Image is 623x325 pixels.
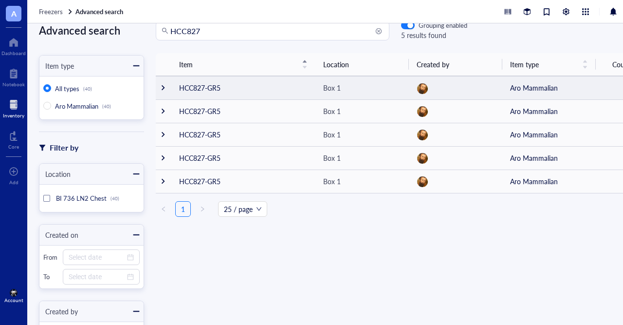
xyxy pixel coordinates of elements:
td: HCC827-GR5 [171,99,315,123]
button: right [195,201,210,217]
a: Inventory [3,97,24,118]
a: Notebook [2,66,25,87]
li: 1 [175,201,191,217]
input: Select date [69,252,125,263]
span: 25 / page [224,202,261,216]
div: To [43,272,59,281]
td: Aro Mammalian [502,99,596,123]
div: Box 1 [323,129,341,140]
span: Freezers [39,7,63,16]
div: Box 1 [323,106,341,116]
img: 92be2d46-9bf5-4a00-a52c-ace1721a4f07.jpeg [417,153,428,164]
div: Inventory [3,113,24,118]
a: Core [8,128,19,150]
img: 92be2d46-9bf5-4a00-a52c-ace1721a4f07.jpeg [417,83,428,94]
div: (40) [83,86,92,92]
div: Notebook [2,81,25,87]
div: Box 1 [323,176,341,187]
div: Box 1 [323,82,341,93]
a: Freezers [39,7,73,16]
div: Add [9,179,18,185]
li: Next Page [195,201,210,217]
span: All types [55,84,79,93]
span: Item [179,59,296,70]
img: 92be2d46-9bf5-4a00-a52c-ace1721a4f07.jpeg [417,130,428,140]
div: Grouping enabled [419,21,467,30]
span: Aro Mammalian [55,101,98,111]
td: Aro Mammalian [502,146,596,170]
td: HCC827-GR5 [171,170,315,193]
span: left [161,206,166,212]
div: (40) [102,103,111,109]
td: HCC827-GR5 [171,123,315,146]
th: Created by [409,53,502,76]
a: 1 [176,202,190,216]
th: Item [171,53,315,76]
div: Page Size [218,201,267,217]
div: Item type [39,60,74,71]
a: Dashboard [1,35,26,56]
li: Previous Page [156,201,171,217]
div: Advanced search [39,21,144,39]
th: Item type [502,53,596,76]
div: Created on [39,229,78,240]
td: Aro Mammalian [502,123,596,146]
a: Advanced search [75,7,125,16]
td: Aro Mammalian [502,76,596,99]
img: 92be2d46-9bf5-4a00-a52c-ace1721a4f07.jpeg [417,106,428,117]
img: 92be2d46-9bf5-4a00-a52c-ace1721a4f07.jpeg [417,176,428,187]
div: Dashboard [1,50,26,56]
div: (40) [110,195,119,201]
div: Core [8,144,19,150]
button: left [156,201,171,217]
div: Account [4,297,23,303]
div: Box 1 [323,153,341,163]
div: Location [39,169,71,179]
div: 5 results found [401,30,467,40]
span: BI 736 LN2 Chest [56,193,107,203]
div: Filter by [50,141,78,154]
td: HCC827-GR5 [171,146,315,170]
div: Created by [39,306,78,317]
td: Aro Mammalian [502,170,596,193]
span: A [11,7,17,19]
td: HCC827-GR5 [171,76,315,99]
input: Select date [69,271,125,282]
th: Location [315,53,409,76]
span: right [200,206,205,212]
img: e93b310a-48b0-4c5e-bf70-c7d8ac29cdb4.jpeg [10,289,18,297]
span: Item type [510,59,576,70]
div: From [43,253,59,262]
